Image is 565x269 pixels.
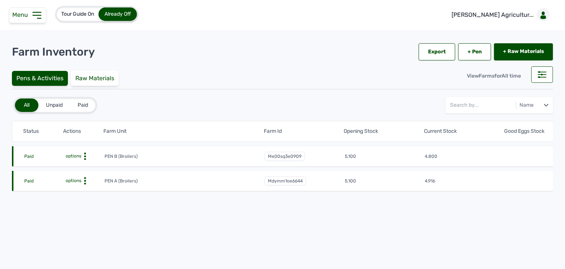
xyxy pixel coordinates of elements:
div: Raw Materials [71,71,119,86]
div: View for All time [461,68,527,84]
div: Pens & Activities [12,71,68,86]
span: mdymm1oe6644 [265,176,306,185]
td: Paid [24,153,64,160]
th: Actions [63,127,103,135]
a: [PERSON_NAME] Agricultur... [446,4,553,25]
input: Search by... [450,97,516,113]
td: 4,800 [425,153,505,160]
div: Export [419,43,455,60]
td: PEN A (Broilers) [104,178,265,185]
span: Already Off [104,11,131,17]
span: Menu [12,11,31,18]
div: All [15,98,38,112]
td: 5,100 [344,178,425,185]
span: Farms [479,73,494,79]
th: Status [23,127,63,135]
a: + Pen [458,43,491,60]
th: Current Stock [424,127,504,135]
span: options [64,153,81,159]
th: Farm Unit [103,127,263,135]
a: + Raw Materials [494,43,553,60]
th: Opening Stock [344,127,424,135]
div: Unpaid [38,98,70,112]
p: Farm Inventory [12,45,95,59]
th: Farm Id [263,127,344,135]
span: Tour Guide On [61,11,94,17]
p: [PERSON_NAME] Agricultur... [452,10,534,19]
div: Paid [70,98,96,112]
td: Paid [24,178,64,185]
td: 5,100 [344,153,425,160]
span: options [64,178,81,183]
div: Name [518,101,535,109]
td: PEN B (Broilers) [104,153,265,160]
span: me00sq3e0909 [265,152,305,161]
td: 4,916 [425,178,505,185]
